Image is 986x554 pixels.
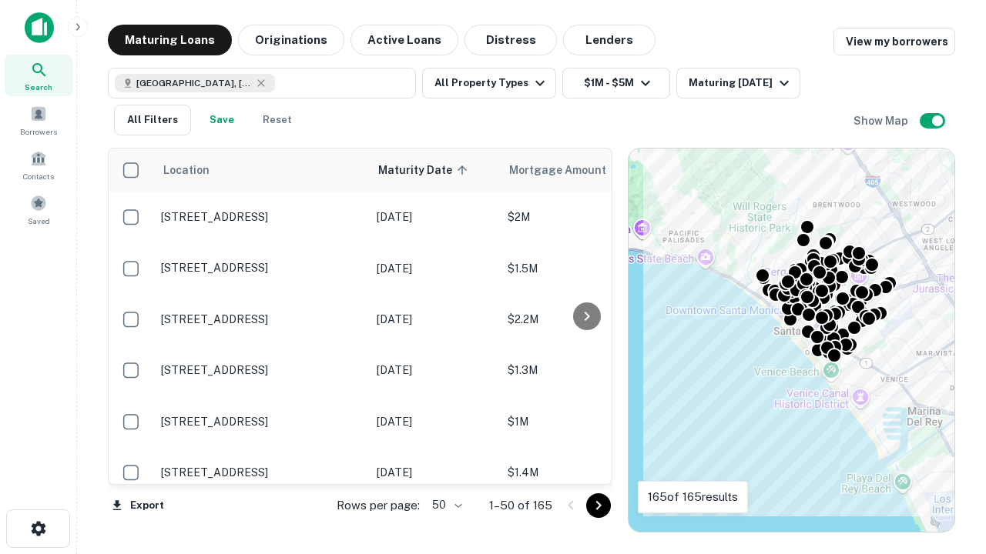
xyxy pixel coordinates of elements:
button: All Filters [114,105,191,135]
button: Export [108,494,168,517]
button: Maturing Loans [108,25,232,55]
p: $1.3M [508,362,662,379]
a: Search [5,55,72,96]
p: [STREET_ADDRESS] [161,466,361,479]
button: Maturing [DATE] [676,68,800,98]
button: Go to next page [586,493,611,518]
span: Location [163,161,210,179]
button: Originations [238,25,344,55]
div: 50 [426,494,464,516]
p: [STREET_ADDRESS] [161,363,361,377]
button: Save your search to get updates of matches that match your search criteria. [197,105,246,135]
p: [DATE] [377,311,492,328]
button: $1M - $5M [562,68,670,98]
p: $1.4M [508,464,662,481]
span: Mortgage Amount [509,161,626,179]
span: [GEOGRAPHIC_DATA], [GEOGRAPHIC_DATA], [GEOGRAPHIC_DATA] [136,76,252,90]
span: Search [25,81,52,93]
button: All Property Types [422,68,556,98]
p: [STREET_ADDRESS] [161,261,361,275]
span: Contacts [23,170,54,182]
p: $2M [508,209,662,225]
p: $1.5M [508,260,662,277]
span: Maturity Date [378,161,472,179]
p: [DATE] [377,209,492,225]
button: Active Loans [350,25,458,55]
p: [DATE] [377,362,492,379]
th: Location [153,149,369,192]
div: 0 0 [629,149,954,532]
a: View my borrowers [833,28,955,55]
h6: Show Map [854,112,911,129]
p: [DATE] [377,260,492,277]
p: [STREET_ADDRESS] [161,415,361,429]
p: $2.2M [508,311,662,328]
th: Maturity Date [369,149,500,192]
div: Maturing [DATE] [689,74,793,92]
p: 1–50 of 165 [489,496,552,515]
p: [DATE] [377,413,492,430]
th: Mortgage Amount [500,149,669,192]
a: Contacts [5,144,72,185]
p: $1M [508,413,662,430]
button: Reset [253,105,302,135]
a: Saved [5,189,72,230]
p: 165 of 165 results [648,488,738,506]
span: Borrowers [20,125,57,138]
a: Borrowers [5,99,72,141]
p: [STREET_ADDRESS] [161,312,361,326]
button: Lenders [563,25,656,55]
button: [GEOGRAPHIC_DATA], [GEOGRAPHIC_DATA], [GEOGRAPHIC_DATA] [108,68,416,98]
p: [STREET_ADDRESS] [161,210,361,224]
p: Rows per page: [337,496,420,515]
iframe: Chat Widget [909,431,986,505]
p: [DATE] [377,464,492,481]
button: Distress [464,25,557,55]
img: capitalize-icon.png [25,12,54,43]
span: Saved [28,215,50,227]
